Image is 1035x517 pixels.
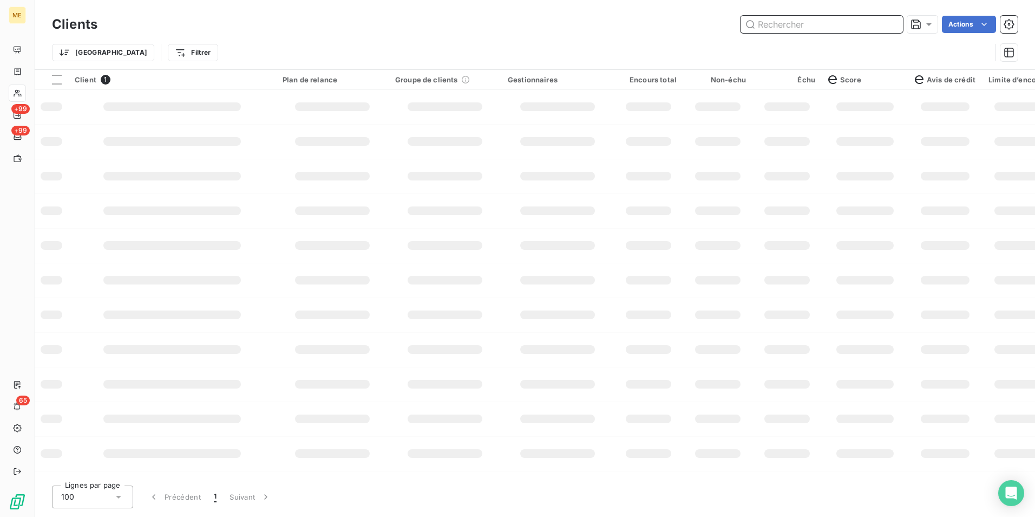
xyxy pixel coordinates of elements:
button: [GEOGRAPHIC_DATA] [52,44,154,61]
button: 1 [207,486,223,508]
span: Score [828,75,861,84]
span: +99 [11,104,30,114]
div: Encours total [620,75,677,84]
span: Groupe de clients [395,75,458,84]
span: Avis de crédit [915,75,975,84]
button: Actions [942,16,996,33]
span: 65 [16,396,30,405]
span: 1 [214,492,217,502]
button: Suivant [223,486,278,508]
input: Rechercher [741,16,903,33]
h3: Clients [52,15,97,34]
span: 100 [61,492,74,502]
div: Plan de relance [283,75,382,84]
div: Gestionnaires [508,75,607,84]
span: Client [75,75,96,84]
div: Open Intercom Messenger [998,480,1024,506]
span: +99 [11,126,30,135]
button: Précédent [142,486,207,508]
div: Échu [759,75,815,84]
span: 1 [101,75,110,85]
img: Logo LeanPay [9,493,26,510]
div: ME [9,7,26,24]
div: Non-échu [690,75,746,84]
button: Filtrer [168,44,218,61]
